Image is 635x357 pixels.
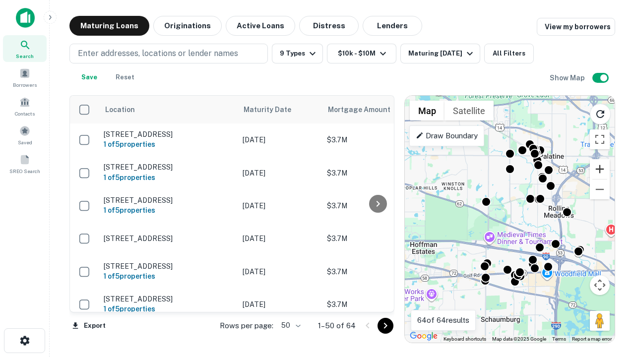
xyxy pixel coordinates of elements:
span: Map data ©2025 Google [492,336,546,342]
p: [DATE] [243,134,317,145]
span: SREO Search [9,167,40,175]
img: Google [407,330,440,343]
p: Rows per page: [220,320,273,332]
h6: 1 of 5 properties [104,303,233,314]
th: Maturity Date [238,96,322,123]
p: $3.7M [327,200,426,211]
button: Drag Pegman onto the map to open Street View [590,311,610,331]
p: $3.7M [327,299,426,310]
button: All Filters [484,44,534,63]
button: Reload search area [590,104,611,124]
button: Save your search to get updates of matches that match your search criteria. [73,67,105,87]
a: Report a map error [572,336,612,342]
p: $3.7M [327,233,426,244]
button: Active Loans [226,16,295,36]
button: Maturing [DATE] [400,44,480,63]
p: [DATE] [243,168,317,178]
button: Distress [299,16,359,36]
div: 0 0 [405,96,615,343]
p: $3.7M [327,266,426,277]
p: 64 of 64 results [417,314,469,326]
a: Open this area in Google Maps (opens a new window) [407,330,440,343]
p: [STREET_ADDRESS] [104,196,233,205]
th: Location [99,96,238,123]
span: Borrowers [13,81,37,89]
a: Search [3,35,47,62]
p: [STREET_ADDRESS] [104,295,233,303]
button: Reset [109,67,141,87]
span: Saved [18,138,32,146]
span: Search [16,52,34,60]
p: [DATE] [243,200,317,211]
button: Keyboard shortcuts [444,336,486,343]
div: 50 [277,318,302,333]
img: capitalize-icon.png [16,8,35,28]
p: Draw Boundary [416,130,478,142]
p: Enter addresses, locations or lender names [78,48,238,59]
button: 9 Types [272,44,323,63]
p: $3.7M [327,168,426,178]
p: [DATE] [243,266,317,277]
h6: Show Map [550,72,586,83]
button: Maturing Loans [69,16,149,36]
div: Maturing [DATE] [408,48,476,59]
button: Toggle fullscreen view [590,129,610,149]
button: Show satellite imagery [444,101,494,120]
iframe: Chat Widget [585,246,635,294]
span: Location [105,104,135,116]
button: Originations [153,16,222,36]
button: $10k - $10M [327,44,396,63]
a: View my borrowers [537,18,615,36]
button: Zoom out [590,179,610,199]
button: Zoom in [590,159,610,179]
button: Show street map [410,101,444,120]
p: [STREET_ADDRESS] [104,234,233,243]
p: [STREET_ADDRESS] [104,163,233,172]
h6: 1 of 5 properties [104,172,233,183]
p: [STREET_ADDRESS] [104,262,233,271]
p: [DATE] [243,233,317,244]
h6: 1 of 5 properties [104,271,233,282]
p: [DATE] [243,299,317,310]
p: 1–50 of 64 [318,320,356,332]
button: Export [69,318,108,333]
h6: 1 of 5 properties [104,205,233,216]
span: Contacts [15,110,35,118]
a: Terms (opens in new tab) [552,336,566,342]
p: $3.7M [327,134,426,145]
a: Saved [3,121,47,148]
a: Borrowers [3,64,47,91]
span: Maturity Date [244,104,304,116]
span: Mortgage Amount [328,104,403,116]
button: Enter addresses, locations or lender names [69,44,268,63]
button: Go to next page [378,318,393,334]
p: [STREET_ADDRESS] [104,130,233,139]
a: SREO Search [3,150,47,177]
h6: 1 of 5 properties [104,139,233,150]
a: Contacts [3,93,47,119]
button: Lenders [363,16,422,36]
th: Mortgage Amount [322,96,431,123]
